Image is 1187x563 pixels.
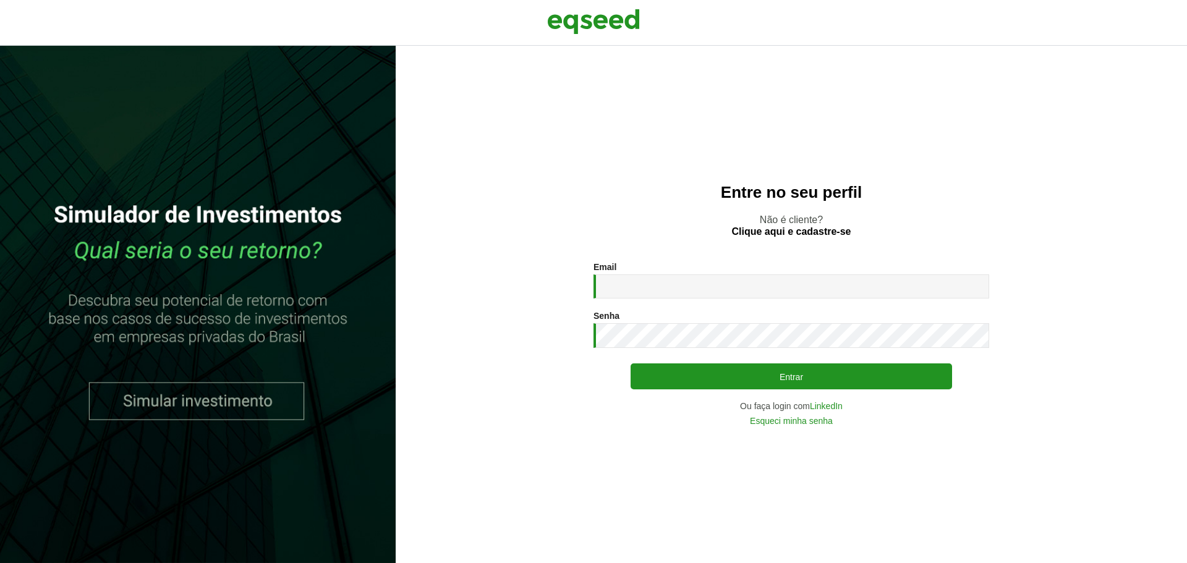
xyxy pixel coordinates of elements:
[593,311,619,320] label: Senha
[732,227,851,237] a: Clique aqui e cadastre-se
[810,402,843,410] a: LinkedIn
[420,214,1162,237] p: Não é cliente?
[420,184,1162,201] h2: Entre no seu perfil
[593,263,616,271] label: Email
[547,6,640,37] img: EqSeed Logo
[750,417,833,425] a: Esqueci minha senha
[631,363,952,389] button: Entrar
[593,402,989,410] div: Ou faça login com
